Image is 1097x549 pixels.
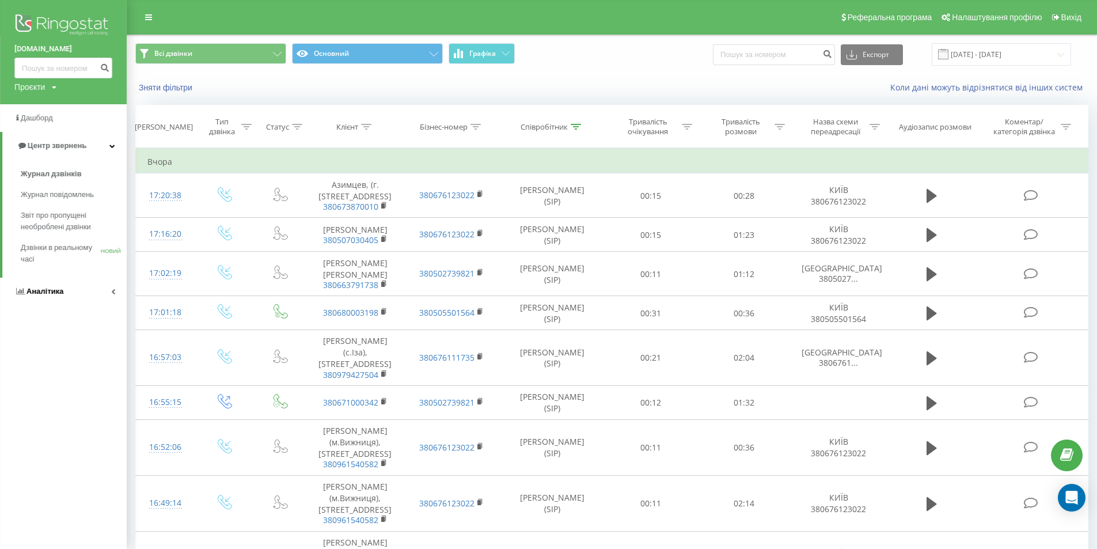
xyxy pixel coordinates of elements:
font: Статус [266,122,289,132]
font: Клієнт [336,122,358,132]
a: Коли дані можуть відрізнятися від інших систем [890,82,1088,93]
font: [PERSON_NAME] (SIP) [520,392,584,414]
font: КИЇВ 380505501564 [811,302,866,324]
font: Аудіозапис розмови [899,122,971,132]
font: 00:21 [640,353,661,364]
font: [PERSON_NAME] (SIP) [520,184,584,207]
font: 02:14 [734,498,754,509]
button: Основний [292,43,443,64]
a: 380663791738 [323,279,378,290]
font: [PERSON_NAME] (с.Іза), [STREET_ADDRESS] [318,336,392,370]
font: 17:02:19 [149,267,181,278]
font: Звіт про пропущені необроблені дзвінки [21,211,91,231]
font: Бізнес-номер [420,122,468,132]
font: 380505501564 [419,307,475,318]
div: Відкрити Intercom Messenger [1058,484,1085,512]
font: [PERSON_NAME] (SIP) [520,302,584,324]
button: Графіка [449,43,515,64]
font: 00:11 [640,498,661,509]
font: 00:11 [640,442,661,453]
font: 00:11 [640,268,661,279]
font: Графіка [469,48,496,58]
input: Пошук за номером [14,58,112,78]
font: Тип дзвінка [209,116,235,137]
font: 16:55:15 [149,396,181,407]
font: КИЇВ 380676123022 [811,492,866,514]
font: 16:52:06 [149,441,181,452]
font: [PERSON_NAME] (SIP) [520,263,584,285]
font: [GEOGRAPHIC_DATA] 3805027... [802,263,882,284]
a: 380676111735 [419,352,475,363]
font: Аналітика [26,287,63,296]
font: [PERSON_NAME] (SIP) [520,436,584,459]
a: 380502739821 [419,268,475,279]
a: 380507030405 [323,234,378,245]
font: [PERSON_NAME] (м.Вижниця), [STREET_ADDRESS] [318,481,392,515]
font: 00:12 [640,397,661,408]
font: КИЇВ 380676123022 [811,184,866,207]
button: Всі дзвінки [135,43,286,64]
font: [GEOGRAPHIC_DATA] 3806761... [802,347,882,368]
font: 01:23 [734,229,754,240]
font: Проєкти [14,82,45,92]
font: Реферальна програма [848,13,932,22]
font: Основний [314,48,349,58]
font: Журнал повідомлень [21,190,94,199]
font: Тривалість розмови [722,116,760,137]
font: 00:36 [734,308,754,319]
font: [PERSON_NAME] [323,224,388,235]
font: Коментар/категорія дзвінка [993,116,1055,137]
font: КИЇВ 380676123022 [811,224,866,246]
font: [PERSON_NAME] [PERSON_NAME] [323,258,388,280]
a: 380502739821 [419,397,475,408]
font: 00:31 [640,308,661,319]
font: Вчора [147,156,172,167]
font: 17:16:20 [149,228,181,239]
font: 16:57:03 [149,351,181,362]
img: Логотип Ringostat [14,12,112,40]
font: Співробітник [521,122,568,132]
a: Дзвінки в реальному часіНОВИЙ [21,237,127,270]
a: Центр звернень [2,132,127,160]
font: Азимцев, (г. [STREET_ADDRESS] [318,179,392,202]
font: 00:15 [640,190,661,201]
a: 380676123022 [419,229,475,240]
font: НОВИЙ [101,248,121,254]
a: 380961540582 [323,514,378,525]
font: Тривалість очікування [628,116,668,137]
a: 380673870010 [323,201,378,212]
button: Експорт [841,44,903,65]
font: Вихід [1061,13,1081,22]
a: Журнал повідомлень [21,184,127,205]
font: Експорт [863,50,889,59]
a: 380671000342 [323,397,378,408]
a: 380680003198 [323,307,378,318]
font: [PERSON_NAME] (SIP) [520,224,584,246]
font: [PERSON_NAME] [135,122,193,132]
font: [PERSON_NAME] (м.Вижниця), [STREET_ADDRESS] [318,425,392,459]
font: Всі дзвінки [154,48,192,58]
font: Центр звернень [28,141,86,150]
a: 380676123022 [419,190,475,200]
a: 380676123022 [419,442,475,453]
font: [DOMAIN_NAME] [14,44,72,53]
font: Налаштування профілю [952,13,1042,22]
font: 16:49:14 [149,497,181,508]
a: 380979427504 [323,369,378,380]
font: 02:04 [734,353,754,364]
font: [PERSON_NAME] (SIP) [520,347,584,369]
a: [DOMAIN_NAME] [14,43,112,55]
font: Коли дані можуть відрізнятися від інших систем [890,82,1083,93]
font: 01:32 [734,397,754,408]
a: 380676123022 [419,498,475,509]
